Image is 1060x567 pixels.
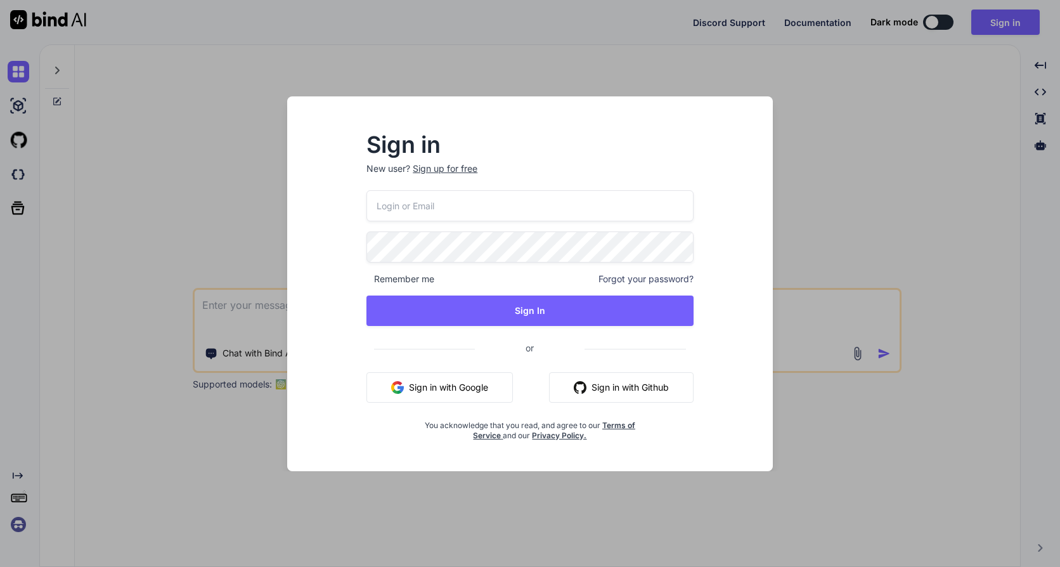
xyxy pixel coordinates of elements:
[366,134,694,155] h2: Sign in
[475,332,585,363] span: or
[366,372,513,403] button: Sign in with Google
[366,296,694,326] button: Sign In
[391,381,404,394] img: google
[598,273,694,285] span: Forgot your password?
[549,372,694,403] button: Sign in with Github
[366,273,434,285] span: Remember me
[473,420,635,440] a: Terms of Service
[574,381,586,394] img: github
[413,162,477,175] div: Sign up for free
[421,413,639,441] div: You acknowledge that you read, and agree to our and our
[532,431,586,440] a: Privacy Policy.
[366,162,694,190] p: New user?
[366,190,694,221] input: Login or Email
